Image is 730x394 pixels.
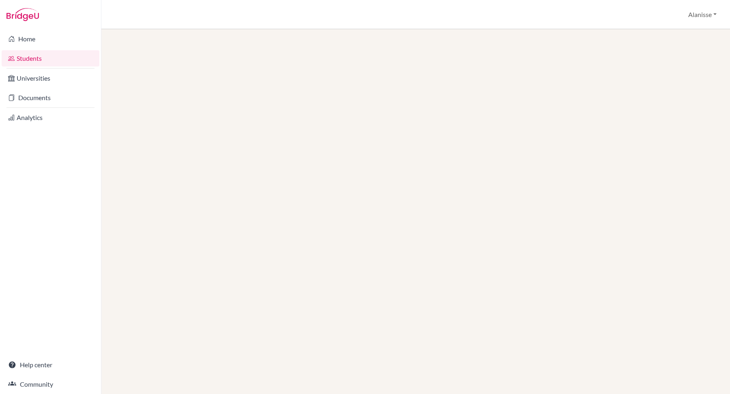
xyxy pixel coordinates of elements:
[2,70,99,86] a: Universities
[685,7,720,22] button: Alanisse
[2,50,99,66] a: Students
[6,8,39,21] img: Bridge-U
[2,357,99,373] a: Help center
[2,31,99,47] a: Home
[2,376,99,392] a: Community
[2,90,99,106] a: Documents
[2,109,99,126] a: Analytics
